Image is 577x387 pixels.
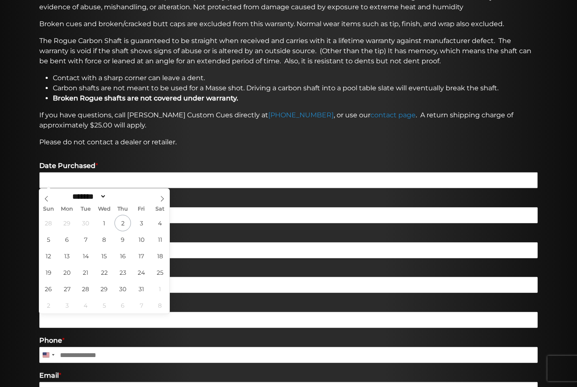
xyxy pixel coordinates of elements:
span: October 2, 2025 [114,215,131,231]
li: Carbon shafts are not meant to be used for a Masse shot. Driving a carbon shaft into a pool table... [53,83,538,93]
span: October 31, 2025 [133,281,150,297]
span: October 11, 2025 [152,231,168,248]
span: October 5, 2025 [40,231,57,248]
span: October 14, 2025 [77,248,94,264]
span: October 17, 2025 [133,248,150,264]
span: October 12, 2025 [40,248,57,264]
span: October 25, 2025 [152,264,168,281]
span: November 6, 2025 [114,297,131,314]
span: October 24, 2025 [133,264,150,281]
p: If you have questions, call [PERSON_NAME] Custom Cues directly at , or use our . A return shippin... [39,110,538,130]
span: November 4, 2025 [77,297,94,314]
span: October 23, 2025 [114,264,131,281]
button: Selected country [39,347,57,363]
span: October 16, 2025 [114,248,131,264]
span: Tue [76,206,95,212]
span: October 29, 2025 [96,281,112,297]
p: Please do not contact a dealer or retailer. [39,137,538,147]
span: October 26, 2025 [40,281,57,297]
label: Date Purchased [39,162,538,170]
span: October 9, 2025 [114,231,131,248]
span: October 20, 2025 [59,264,75,281]
li: Contact with a sharp corner can leave a dent. [53,73,538,83]
span: September 29, 2025 [59,215,75,231]
span: October 8, 2025 [96,231,112,248]
span: October 7, 2025 [77,231,94,248]
span: October 30, 2025 [114,281,131,297]
span: October 22, 2025 [96,264,112,281]
span: November 5, 2025 [96,297,112,314]
span: November 7, 2025 [133,297,150,314]
p: The Rogue Carbon Shaft is guaranteed to be straight when received and carries with it a lifetime ... [39,36,538,66]
span: October 10, 2025 [133,231,150,248]
span: November 3, 2025 [59,297,75,314]
span: November 8, 2025 [152,297,168,314]
span: October 13, 2025 [59,248,75,264]
span: October 28, 2025 [77,281,94,297]
span: October 15, 2025 [96,248,112,264]
strong: Broken Rogue shafts are not covered under warranty. [53,94,238,102]
span: October 27, 2025 [59,281,75,297]
span: October 1, 2025 [96,215,112,231]
span: October 21, 2025 [77,264,94,281]
label: Full Name [39,267,538,276]
span: November 2, 2025 [40,297,57,314]
span: October 19, 2025 [40,264,57,281]
input: Phone [39,347,538,363]
label: Address [39,301,538,310]
input: Year [106,192,139,201]
span: September 30, 2025 [77,215,94,231]
label: Dealer Name [39,197,538,206]
span: Wed [95,206,114,212]
span: October 3, 2025 [133,215,150,231]
span: Mon [58,206,76,212]
a: [PHONE_NUMBER] [268,111,334,119]
span: Sat [151,206,169,212]
span: September 28, 2025 [40,215,57,231]
label: Email [39,371,538,380]
span: November 1, 2025 [152,281,168,297]
span: October 4, 2025 [152,215,168,231]
label: Cue Model [39,232,538,241]
p: Broken cues and broken/cracked butt caps are excluded from this warranty. Normal wear items such ... [39,19,538,29]
select: Month [69,192,106,201]
span: Thu [114,206,132,212]
label: Phone [39,336,538,345]
span: October 6, 2025 [59,231,75,248]
span: Sun [39,206,58,212]
a: contact page [370,111,416,119]
span: October 18, 2025 [152,248,168,264]
span: Fri [132,206,151,212]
